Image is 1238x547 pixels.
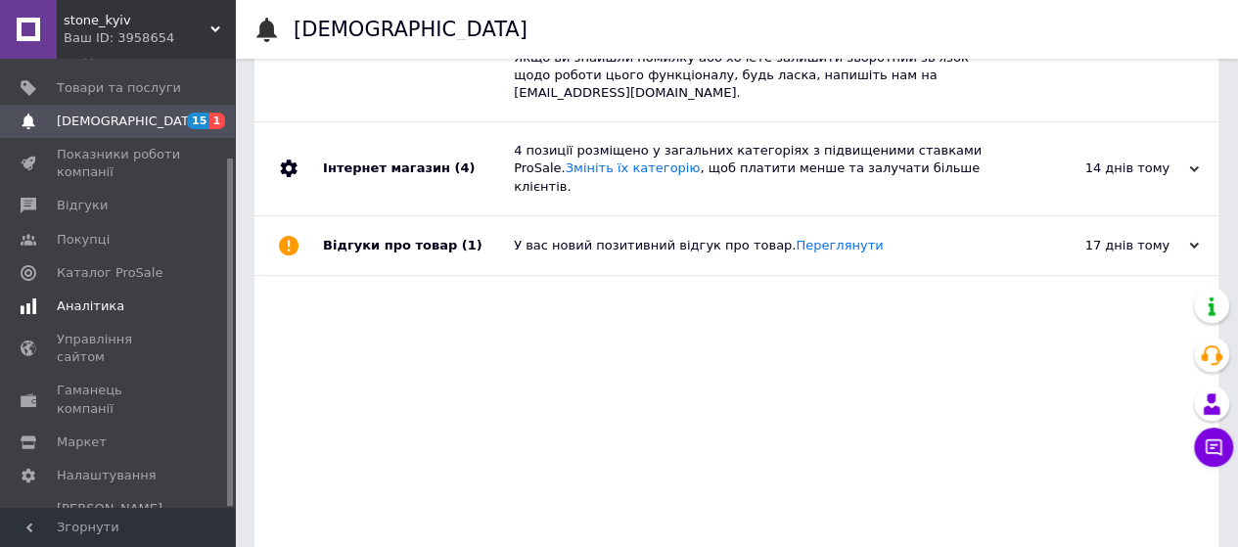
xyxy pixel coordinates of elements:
span: Покупці [57,231,110,249]
span: Показники роботи компанії [57,146,181,181]
span: [DEMOGRAPHIC_DATA] [57,113,202,130]
span: Маркет [57,433,107,451]
h1: [DEMOGRAPHIC_DATA] [294,18,527,41]
span: Управління сайтом [57,331,181,366]
span: Гаманець компанії [57,382,181,417]
span: (4) [454,160,475,175]
span: Каталог ProSale [57,264,162,282]
span: Відгуки [57,197,108,214]
span: 15 [187,113,209,129]
span: 1 [209,113,225,129]
span: Товари та послуги [57,79,181,97]
div: У вас новий позитивний відгук про товар. [514,237,1003,254]
div: Інтернет магазин [323,122,514,215]
span: stone_kyiv [64,12,210,29]
button: Чат з покупцем [1194,428,1233,467]
div: 14 днів тому [1003,160,1199,177]
span: (1) [462,238,482,252]
div: Ваш ID: 3958654 [64,29,235,47]
span: Налаштування [57,467,157,484]
a: Змініть їх категорію [566,160,701,175]
div: 17 днів тому [1003,237,1199,254]
a: Переглянути [796,238,883,252]
span: Аналітика [57,297,124,315]
div: 4 позиції розміщено у загальних категоріях з підвищеними ставками ProSale. , щоб платити менше та... [514,142,1003,196]
div: Відгуки про товар [323,216,514,275]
